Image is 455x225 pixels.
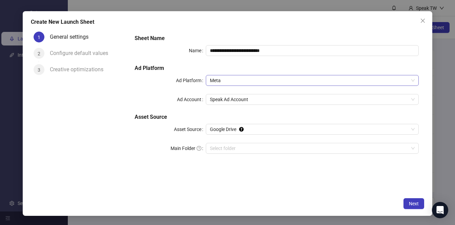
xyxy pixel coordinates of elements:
[206,45,419,56] input: Name
[135,64,419,72] h5: Ad Platform
[238,126,244,132] div: Tooltip anchor
[210,75,415,86] span: Meta
[174,124,206,135] label: Asset Source
[210,94,415,105] span: Speak Ad Account
[176,75,206,86] label: Ad Platform
[38,35,40,40] span: 1
[38,51,40,56] span: 2
[210,124,415,134] span: Google Drive
[403,198,424,209] button: Next
[197,146,201,151] span: question-circle
[420,18,426,23] span: close
[177,94,206,105] label: Ad Account
[135,113,419,121] h5: Asset Source
[50,64,109,75] div: Creative optimizations
[189,45,206,56] label: Name
[409,201,419,206] span: Next
[135,34,419,42] h5: Sheet Name
[50,32,94,42] div: General settings
[38,67,40,73] span: 3
[50,48,114,59] div: Configure default values
[432,202,448,218] div: Open Intercom Messenger
[171,143,206,154] label: Main Folder
[31,18,424,26] div: Create New Launch Sheet
[417,15,428,26] button: Close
